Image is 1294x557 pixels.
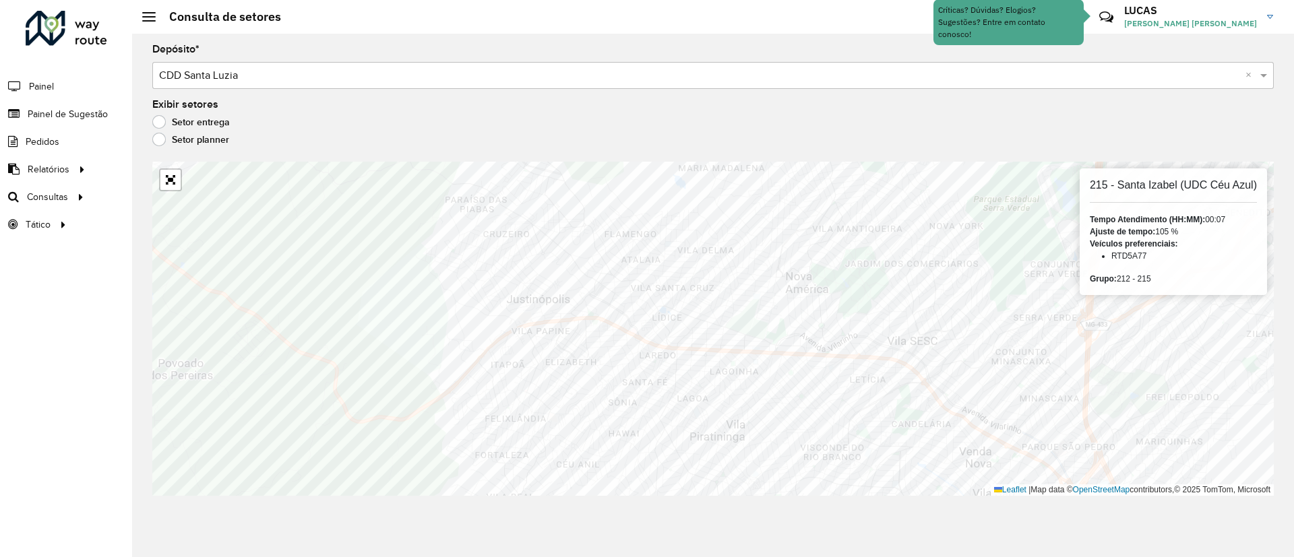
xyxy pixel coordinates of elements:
label: Setor entrega [152,115,230,129]
span: Relatórios [28,162,69,176]
a: Abrir mapa em tela cheia [160,170,181,190]
span: Clear all [1245,67,1257,84]
strong: Tempo Atendimento (HH:MM): [1090,215,1205,224]
strong: Ajuste de tempo: [1090,227,1155,236]
div: Map data © contributors,© 2025 TomTom, Microsoft [991,484,1274,496]
a: OpenStreetMap [1073,485,1130,494]
a: Leaflet [994,485,1026,494]
span: Pedidos [26,135,59,149]
div: 212 - 215 [1090,273,1257,285]
div: 105 % [1090,226,1257,238]
h2: Consulta de setores [156,9,281,24]
h6: 215 - Santa Izabel (UDC Céu Azul) [1090,178,1257,191]
span: Consultas [27,190,68,204]
strong: Veículos preferenciais: [1090,239,1178,249]
li: RTD5A77 [1111,250,1257,262]
label: Depósito [152,41,199,57]
a: Contato Rápido [1092,3,1121,32]
span: Painel de Sugestão [28,107,108,121]
span: | [1028,485,1030,494]
span: Tático [26,218,51,232]
span: [PERSON_NAME] [PERSON_NAME] [1124,18,1257,30]
strong: Grupo: [1090,274,1117,284]
div: 00:07 [1090,214,1257,226]
h3: LUCAS [1124,4,1257,17]
label: Setor planner [152,133,229,146]
span: Painel [29,79,54,94]
label: Exibir setores [152,96,218,112]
